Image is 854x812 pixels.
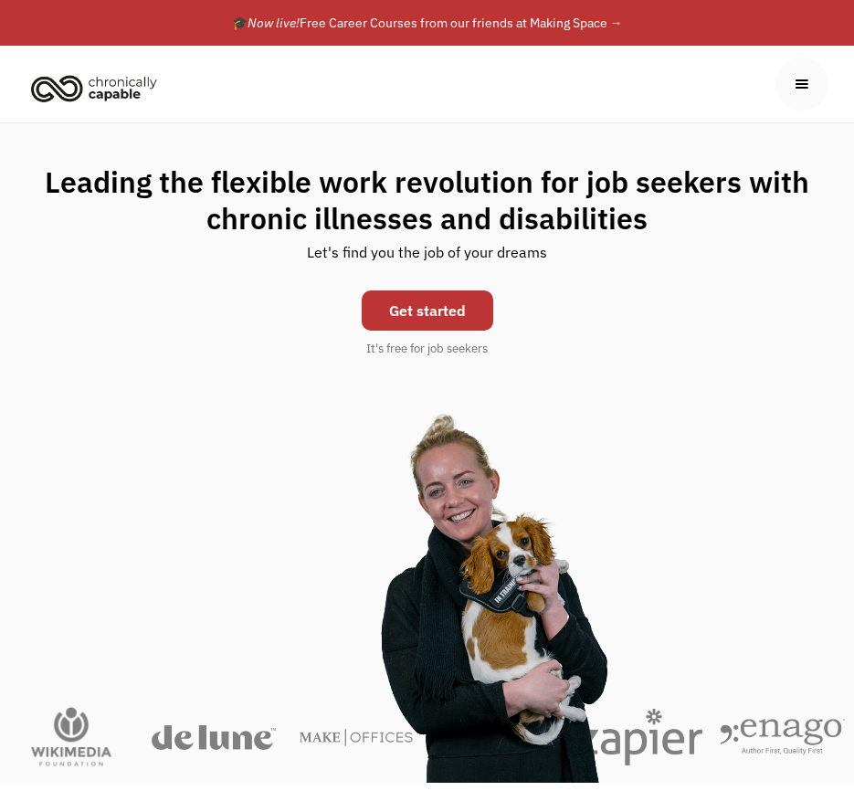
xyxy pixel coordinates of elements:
[248,15,300,31] em: Now live!
[366,340,488,358] div: It's free for job seekers
[362,290,493,331] a: Get started
[307,237,547,281] div: Let's find you the job of your dreams
[18,163,836,237] h1: Leading the flexible work revolution for job seekers with chronic illnesses and disabilities
[26,68,163,108] img: Chronically Capable logo
[232,12,623,34] div: 🎓 Free Career Courses from our friends at Making Space →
